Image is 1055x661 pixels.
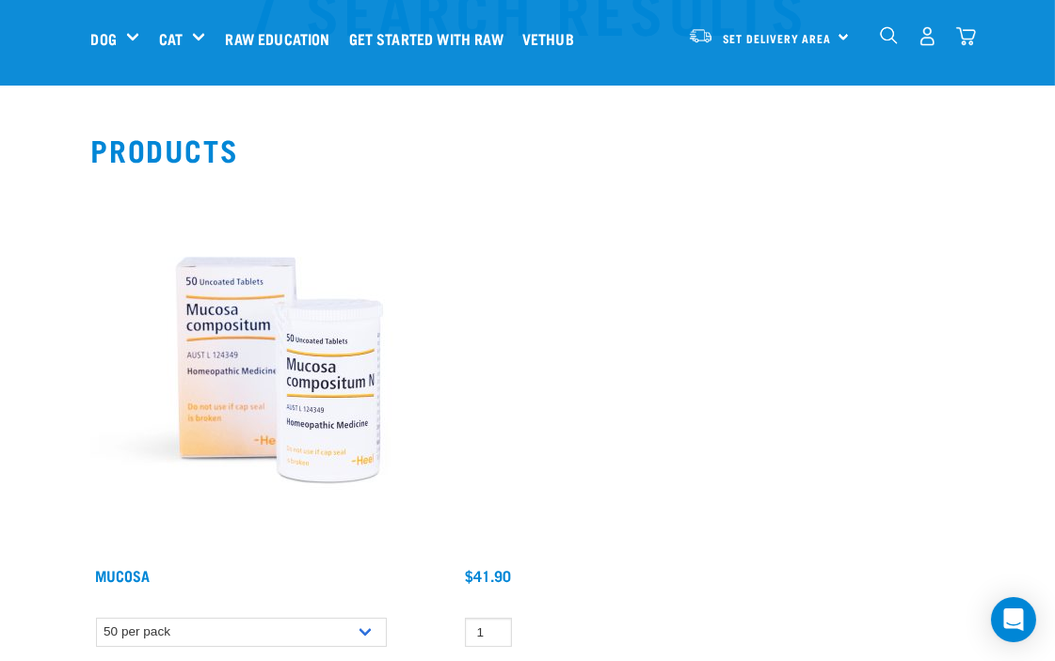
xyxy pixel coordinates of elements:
[220,1,344,76] a: Raw Education
[91,133,965,166] h2: Products
[991,597,1036,642] div: Open Intercom Messenger
[91,181,468,558] img: RE Product Shoot 2023 Nov8652
[91,27,117,50] a: Dog
[344,1,518,76] a: Get started with Raw
[96,571,151,579] a: Mucosa
[688,27,713,44] img: van-moving.png
[918,26,937,46] img: user.png
[880,26,898,44] img: home-icon-1@2x.png
[465,618,512,647] input: 1
[723,35,832,41] span: Set Delivery Area
[956,26,976,46] img: home-icon@2x.png
[159,27,183,50] a: Cat
[518,1,588,76] a: Vethub
[466,567,512,584] div: $41.90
